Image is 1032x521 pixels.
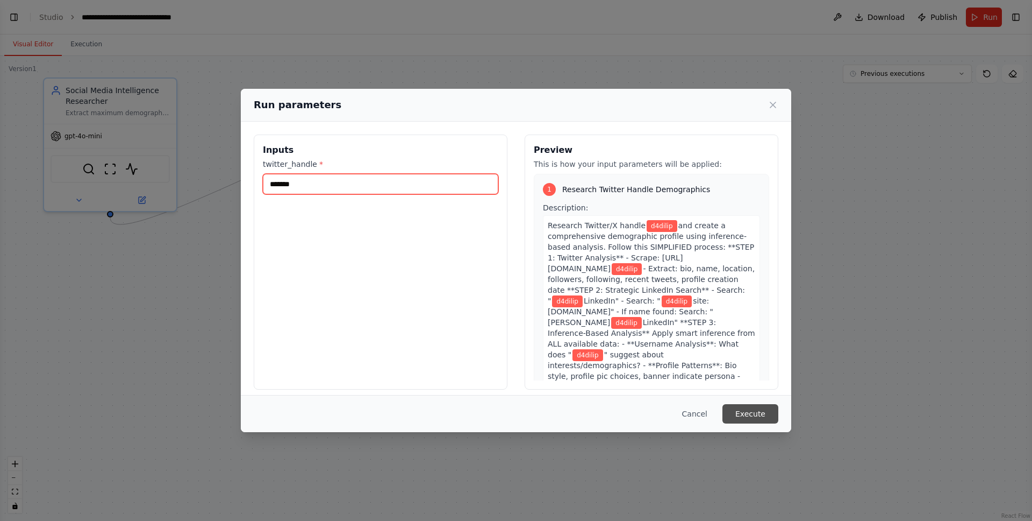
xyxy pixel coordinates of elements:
span: LinkedIn" **STEP 3: Inference-Based Analysis** Apply smart inference from ALL available data: - *... [548,318,755,359]
p: This is how your input parameters will be applied: [534,159,769,170]
h3: Preview [534,144,769,157]
span: Variable: twitter_handle [572,349,603,361]
span: Variable: twitter_handle [552,295,583,307]
span: Variable: twitter_handle [662,295,692,307]
span: and create a comprehensive demographic profile using inference-based analysis. Follow this SIMPLI... [548,221,754,273]
span: Variable: twitter_handle [611,317,642,329]
button: Execute [722,404,778,424]
span: - Extract: bio, name, location, followers, following, recent tweets, profile creation date **STEP... [548,264,755,305]
span: " suggest about interests/demographics? - **Profile Patterns**: Bio style, profile pic choices, b... [548,350,752,510]
h3: Inputs [263,144,498,157]
label: twitter_handle [263,159,498,170]
h2: Run parameters [254,97,341,112]
span: Research Twitter/X handle [548,221,646,230]
span: site:[DOMAIN_NAME]" - If name found: Search: "[PERSON_NAME] [548,297,713,327]
span: LinkedIn" - Search: " [584,297,661,305]
div: 1 [543,183,556,196]
span: Description: [543,203,588,212]
span: Variable: twitter_handle [647,220,677,232]
span: Research Twitter Handle Demographics [562,184,710,195]
span: Variable: twitter_handle [612,263,642,275]
button: Cancel [673,404,716,424]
